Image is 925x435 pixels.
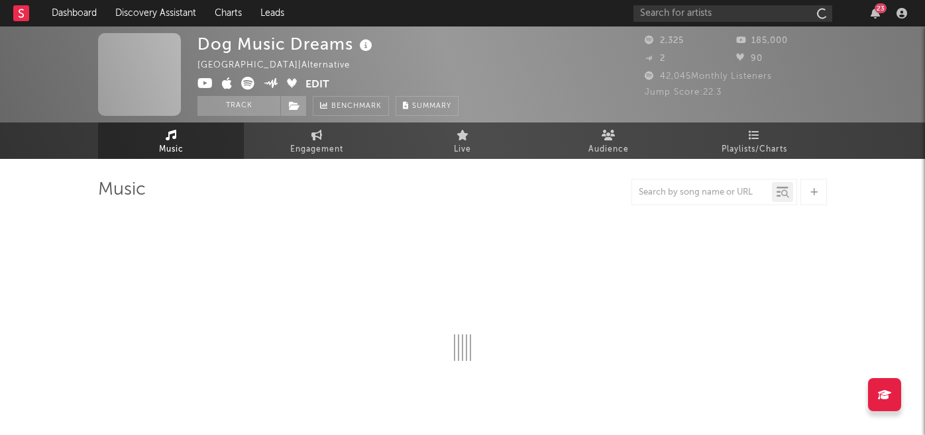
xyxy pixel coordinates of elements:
span: 185,000 [736,36,788,45]
div: Dog Music Dreams [197,33,376,55]
span: 2 [645,54,665,63]
a: Music [98,122,244,159]
button: Edit [305,77,329,93]
span: Benchmark [331,99,382,115]
a: Engagement [244,122,390,159]
span: Engagement [290,142,343,158]
span: 90 [736,54,763,63]
span: Playlists/Charts [722,142,787,158]
button: Track [197,96,280,116]
span: Jump Score: 22.3 [645,88,722,97]
div: [GEOGRAPHIC_DATA] | Alternative [197,58,365,73]
div: 23 [875,3,887,13]
input: Search for artists [633,5,832,22]
span: Audience [588,142,629,158]
a: Playlists/Charts [681,122,827,159]
a: Live [390,122,535,159]
a: Benchmark [313,96,389,116]
input: Search by song name or URL [632,187,772,198]
button: 23 [871,8,880,19]
button: Summary [396,96,459,116]
a: Audience [535,122,681,159]
span: Music [159,142,184,158]
span: Live [454,142,471,158]
span: 2,325 [645,36,684,45]
span: Summary [412,103,451,110]
span: 42,045 Monthly Listeners [645,72,772,81]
